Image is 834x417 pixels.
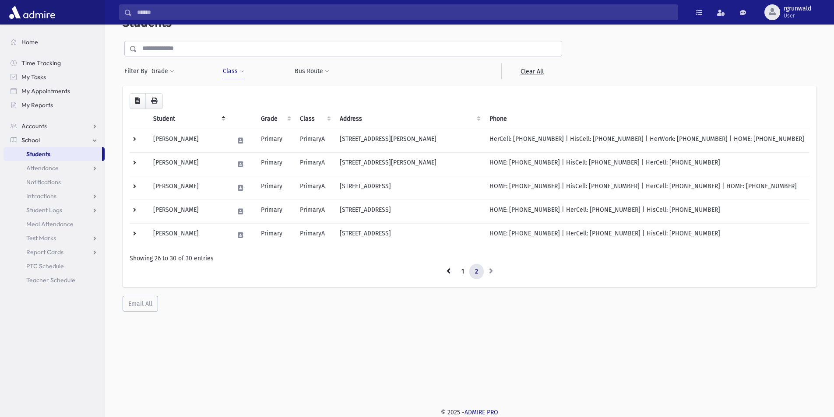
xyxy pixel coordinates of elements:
[26,206,62,214] span: Student Logs
[21,38,38,46] span: Home
[484,109,809,129] th: Phone
[295,200,334,223] td: PrimaryA
[295,152,334,176] td: PrimaryA
[256,152,295,176] td: Primary
[4,175,105,189] a: Notifications
[26,276,75,284] span: Teacher Schedule
[334,109,484,129] th: Address: activate to sort column ascending
[148,200,229,223] td: [PERSON_NAME]
[26,234,56,242] span: Test Marks
[465,409,498,416] a: ADMIRE PRO
[4,147,102,161] a: Students
[26,248,63,256] span: Report Cards
[484,129,809,152] td: HerCell: [PHONE_NUMBER] | HisCell: [PHONE_NUMBER] | HerWork: [PHONE_NUMBER] | HOME: [PHONE_NUMBER]
[4,56,105,70] a: Time Tracking
[4,119,105,133] a: Accounts
[484,223,809,247] td: HOME: [PHONE_NUMBER] | HerCell: [PHONE_NUMBER] | HisCell: [PHONE_NUMBER]
[295,176,334,200] td: PrimaryA
[334,223,484,247] td: [STREET_ADDRESS]
[4,217,105,231] a: Meal Attendance
[334,176,484,200] td: [STREET_ADDRESS]
[456,264,470,280] a: 1
[123,296,158,312] button: Email All
[295,129,334,152] td: PrimaryA
[484,152,809,176] td: HOME: [PHONE_NUMBER] | HisCell: [PHONE_NUMBER] | HerCell: [PHONE_NUMBER]
[7,4,57,21] img: AdmirePro
[469,264,484,280] a: 2
[334,129,484,152] td: [STREET_ADDRESS][PERSON_NAME]
[130,93,146,109] button: CSV
[484,200,809,223] td: HOME: [PHONE_NUMBER] | HerCell: [PHONE_NUMBER] | HisCell: [PHONE_NUMBER]
[148,223,229,247] td: [PERSON_NAME]
[21,59,61,67] span: Time Tracking
[256,223,295,247] td: Primary
[256,200,295,223] td: Primary
[222,63,244,79] button: Class
[130,254,809,263] div: Showing 26 to 30 of 30 entries
[4,35,105,49] a: Home
[4,273,105,287] a: Teacher Schedule
[484,176,809,200] td: HOME: [PHONE_NUMBER] | HisCell: [PHONE_NUMBER] | HerCell: [PHONE_NUMBER] | HOME: [PHONE_NUMBER]
[21,87,70,95] span: My Appointments
[26,150,50,158] span: Students
[256,129,295,152] td: Primary
[4,245,105,259] a: Report Cards
[501,63,562,79] a: Clear All
[26,220,74,228] span: Meal Attendance
[21,136,40,144] span: School
[148,152,229,176] td: [PERSON_NAME]
[334,200,484,223] td: [STREET_ADDRESS]
[26,192,56,200] span: Infractions
[26,178,61,186] span: Notifications
[132,4,678,20] input: Search
[21,101,53,109] span: My Reports
[294,63,330,79] button: Bus Route
[295,109,334,129] th: Class: activate to sort column ascending
[148,129,229,152] td: [PERSON_NAME]
[4,133,105,147] a: School
[4,259,105,273] a: PTC Schedule
[21,73,46,81] span: My Tasks
[4,70,105,84] a: My Tasks
[145,93,163,109] button: Print
[784,5,811,12] span: rgrunwald
[148,176,229,200] td: [PERSON_NAME]
[4,98,105,112] a: My Reports
[119,408,820,417] div: © 2025 -
[151,63,175,79] button: Grade
[26,262,64,270] span: PTC Schedule
[295,223,334,247] td: PrimaryA
[21,122,47,130] span: Accounts
[4,189,105,203] a: Infractions
[124,67,151,76] span: Filter By
[4,231,105,245] a: Test Marks
[4,203,105,217] a: Student Logs
[256,109,295,129] th: Grade: activate to sort column ascending
[256,176,295,200] td: Primary
[4,84,105,98] a: My Appointments
[784,12,811,19] span: User
[334,152,484,176] td: [STREET_ADDRESS][PERSON_NAME]
[26,164,59,172] span: Attendance
[4,161,105,175] a: Attendance
[148,109,229,129] th: Student: activate to sort column descending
